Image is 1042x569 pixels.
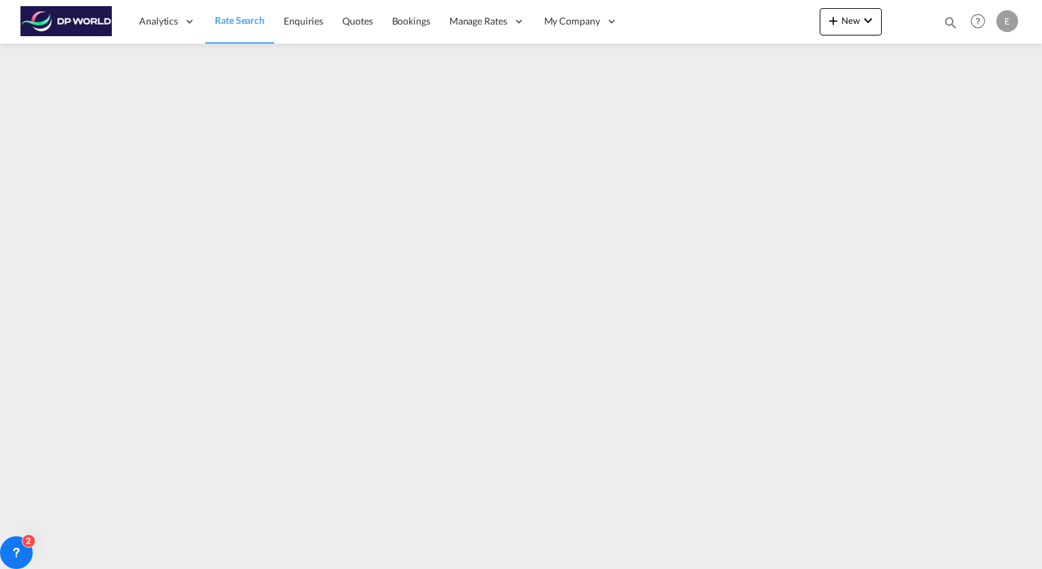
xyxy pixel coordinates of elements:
span: Help [966,10,989,33]
md-icon: icon-plus 400-fg [825,12,842,29]
span: New [825,15,876,26]
img: c08ca190194411f088ed0f3ba295208c.png [20,6,113,37]
span: Rate Search [215,14,265,26]
div: E [996,10,1018,32]
span: Enquiries [284,15,323,27]
span: Manage Rates [449,14,507,28]
div: Help [966,10,996,34]
md-icon: icon-magnify [943,15,958,30]
div: icon-magnify [943,15,958,35]
span: My Company [544,14,600,28]
span: Bookings [392,15,430,27]
md-icon: icon-chevron-down [860,12,876,29]
span: Quotes [342,15,372,27]
button: icon-plus 400-fgNewicon-chevron-down [820,8,882,35]
span: Analytics [139,14,178,28]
